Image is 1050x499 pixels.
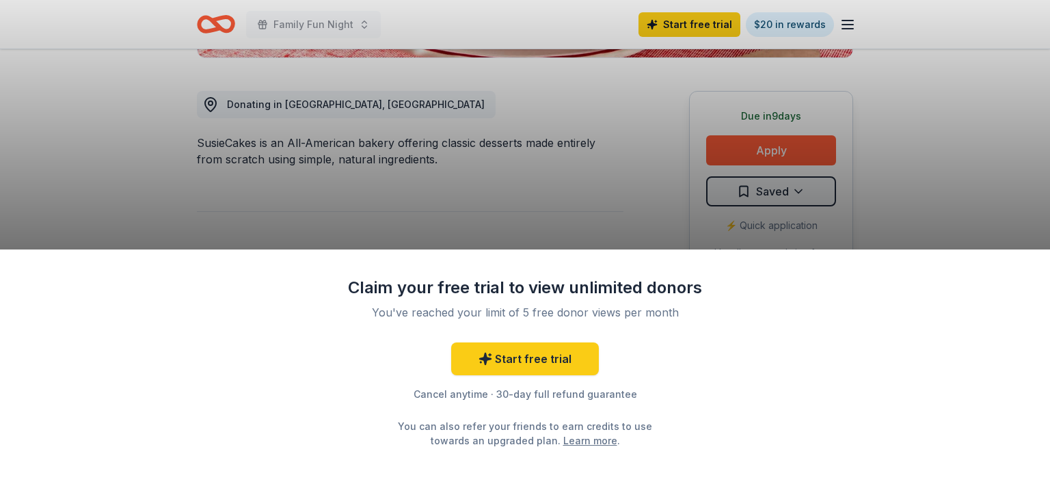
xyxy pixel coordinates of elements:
[451,342,599,375] a: Start free trial
[347,277,703,299] div: Claim your free trial to view unlimited donors
[386,419,664,448] div: You can also refer your friends to earn credits to use towards an upgraded plan. .
[563,433,617,448] a: Learn more
[347,386,703,403] div: Cancel anytime · 30-day full refund guarantee
[364,304,686,321] div: You've reached your limit of 5 free donor views per month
